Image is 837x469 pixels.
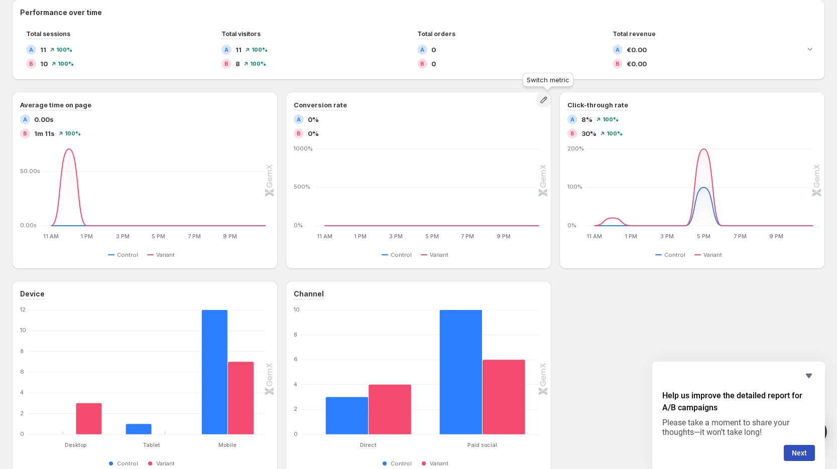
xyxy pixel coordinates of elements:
[76,379,102,434] rect: Variant 3
[188,233,201,240] text: 7 PM
[311,310,425,434] g: Direct: Control 3,Variant 4
[613,30,656,38] span: Total revenue
[294,100,347,110] h3: Conversion rate
[664,251,685,259] span: Control
[627,59,647,69] span: €0.00
[391,459,412,467] span: Control
[354,233,367,240] text: 1 PM
[697,233,710,240] text: 5 PM
[65,130,81,136] span: 100 %
[108,249,142,261] button: Control
[655,249,689,261] button: Control
[20,389,24,396] text: 4
[616,47,620,53] h2: A
[567,145,584,152] text: 200%
[40,59,48,69] span: 10
[56,47,72,53] span: 100 %
[294,405,297,412] text: 2
[20,368,24,375] text: 6
[20,410,24,417] text: 2
[23,116,27,122] h2: A
[65,441,87,448] text: Desktop
[147,249,179,261] button: Variant
[156,251,175,259] span: Variant
[117,251,138,259] span: Control
[662,418,815,437] p: Please take a moment to share your thoughts—it won’t take long!
[770,233,784,240] text: 9 PM
[391,251,412,259] span: Control
[223,233,237,240] text: 9 PM
[497,233,511,240] text: 9 PM
[570,130,574,136] h2: B
[430,251,448,259] span: Variant
[20,348,24,355] text: 8
[43,233,59,240] text: 11 AM
[294,331,297,338] text: 8
[803,370,815,382] button: Hide survey
[126,400,152,434] rect: Control 1
[420,47,424,53] h2: A
[784,445,815,461] button: Next question
[294,145,313,152] text: 1000%
[20,8,817,18] h2: Performance over time
[369,361,411,434] rect: Variant 4
[34,114,54,124] span: 0.00s
[235,45,242,55] span: 11
[23,130,27,136] h2: B
[20,430,24,437] text: 0
[156,459,175,467] span: Variant
[297,116,301,122] h2: A
[20,222,37,229] text: 0.00s
[235,59,240,69] span: 8
[625,233,637,240] text: 1 PM
[20,306,26,313] text: 12
[483,336,525,434] rect: Variant 6
[40,45,46,55] span: 11
[421,249,452,261] button: Variant
[221,30,261,38] span: Total visitors
[603,116,619,122] span: 100 %
[252,47,268,53] span: 100 %
[317,233,332,240] text: 11 AM
[360,441,377,448] text: Direct
[294,381,298,388] text: 4
[467,441,497,448] text: Paid social
[567,100,628,110] h3: Click-through rate
[81,233,93,240] text: 1 PM
[294,222,303,229] text: 0%
[803,42,817,56] button: Expand chart
[114,310,190,434] g: Tablet: Control 1,Variant 0
[250,61,266,67] span: 100 %
[703,251,722,259] span: Variant
[297,130,301,136] h2: B
[294,184,310,191] text: 500%
[228,338,254,434] rect: Variant 7
[616,61,620,67] h2: B
[20,100,91,110] h3: Average time on page
[567,222,576,229] text: 0%
[607,130,623,136] span: 100 %
[152,410,178,434] rect: Variant 0
[581,128,596,138] span: 30%
[20,168,41,175] text: 50.00s
[440,310,483,434] rect: Control 10
[326,373,369,434] rect: Control 3
[294,306,300,313] text: 10
[143,441,160,448] text: Tablet
[581,114,592,124] span: 8%
[430,459,448,467] span: Variant
[660,233,674,240] text: 3 PM
[425,233,439,240] text: 5 PM
[461,233,474,240] text: 7 PM
[308,128,319,138] span: 0%
[116,233,130,240] text: 3 PM
[34,128,55,138] span: 1m 11s
[586,233,602,240] text: 11 AM
[294,289,324,299] h3: Channel
[390,233,403,240] text: 3 PM
[431,59,436,69] span: 0
[117,459,138,467] span: Control
[224,61,228,67] h2: B
[152,233,165,240] text: 5 PM
[662,390,815,414] h2: Help us improve the detailed report for A/B campaigns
